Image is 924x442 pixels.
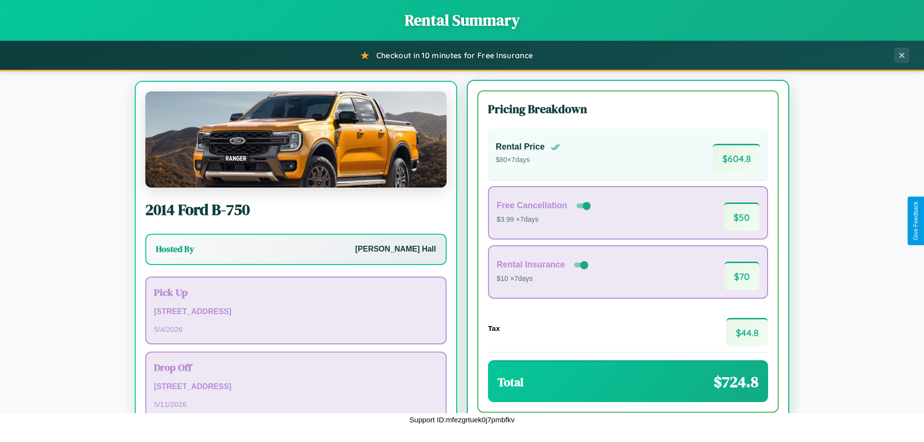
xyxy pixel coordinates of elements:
p: $10 × 7 days [497,273,590,285]
p: [STREET_ADDRESS] [154,380,438,394]
div: Give Feedback [912,202,919,240]
span: $ 70 [724,262,759,290]
h4: Rental Price [496,142,545,152]
h1: Rental Summary [10,10,914,31]
h3: Pick Up [154,285,438,299]
h4: Tax [488,324,500,332]
p: Support ID: mfezgrtuek0j7pmbfkv [410,413,514,426]
h2: 2014 Ford B-750 [145,199,447,220]
h4: Rental Insurance [497,260,565,270]
h3: Drop Off [154,360,438,374]
p: [STREET_ADDRESS] [154,305,438,319]
span: $ 604.8 [713,144,760,172]
p: $ 80 × 7 days [496,154,560,166]
h4: Free Cancellation [497,201,567,211]
p: [PERSON_NAME] Hall [355,242,436,256]
img: Ford B-750 [145,91,447,188]
h3: Total [498,374,524,390]
h3: Hosted By [156,243,194,255]
p: $3.99 × 7 days [497,214,592,226]
p: 5 / 11 / 2026 [154,398,438,411]
span: $ 44.8 [726,318,768,346]
span: $ 50 [724,202,759,231]
p: 5 / 4 / 2026 [154,323,438,336]
h3: Pricing Breakdown [488,101,768,117]
span: Checkout in 10 minutes for Free Insurance [376,51,533,60]
span: $ 724.8 [714,371,758,392]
